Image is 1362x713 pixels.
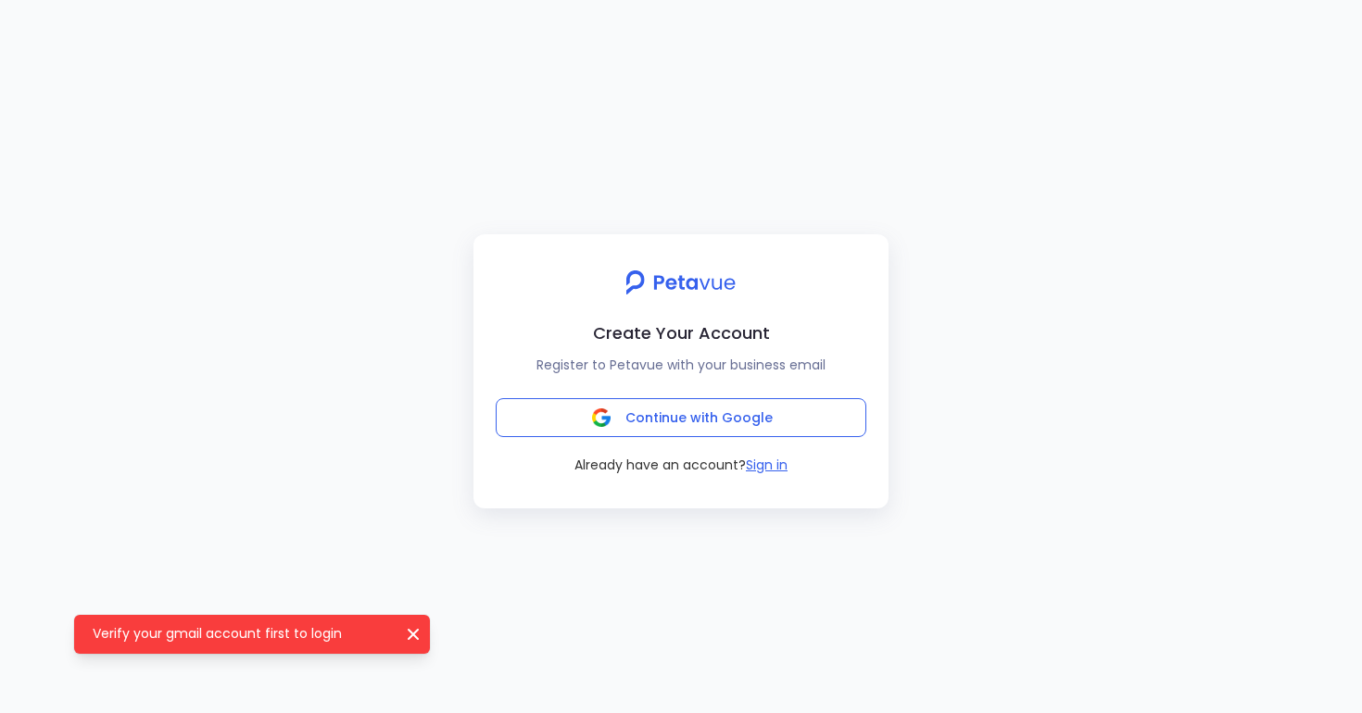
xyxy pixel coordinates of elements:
[496,398,866,437] button: Continue with Google
[625,408,773,427] span: Continue with Google
[93,624,389,643] p: Verify your gmail account first to login
[74,615,430,654] div: Verify your gmail account first to login
[488,354,874,376] p: Register to Petavue with your business email
[613,260,748,305] img: petavue logo
[746,456,788,475] button: Sign in
[574,456,746,474] span: Already have an account?
[488,319,874,346] h2: Create Your Account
